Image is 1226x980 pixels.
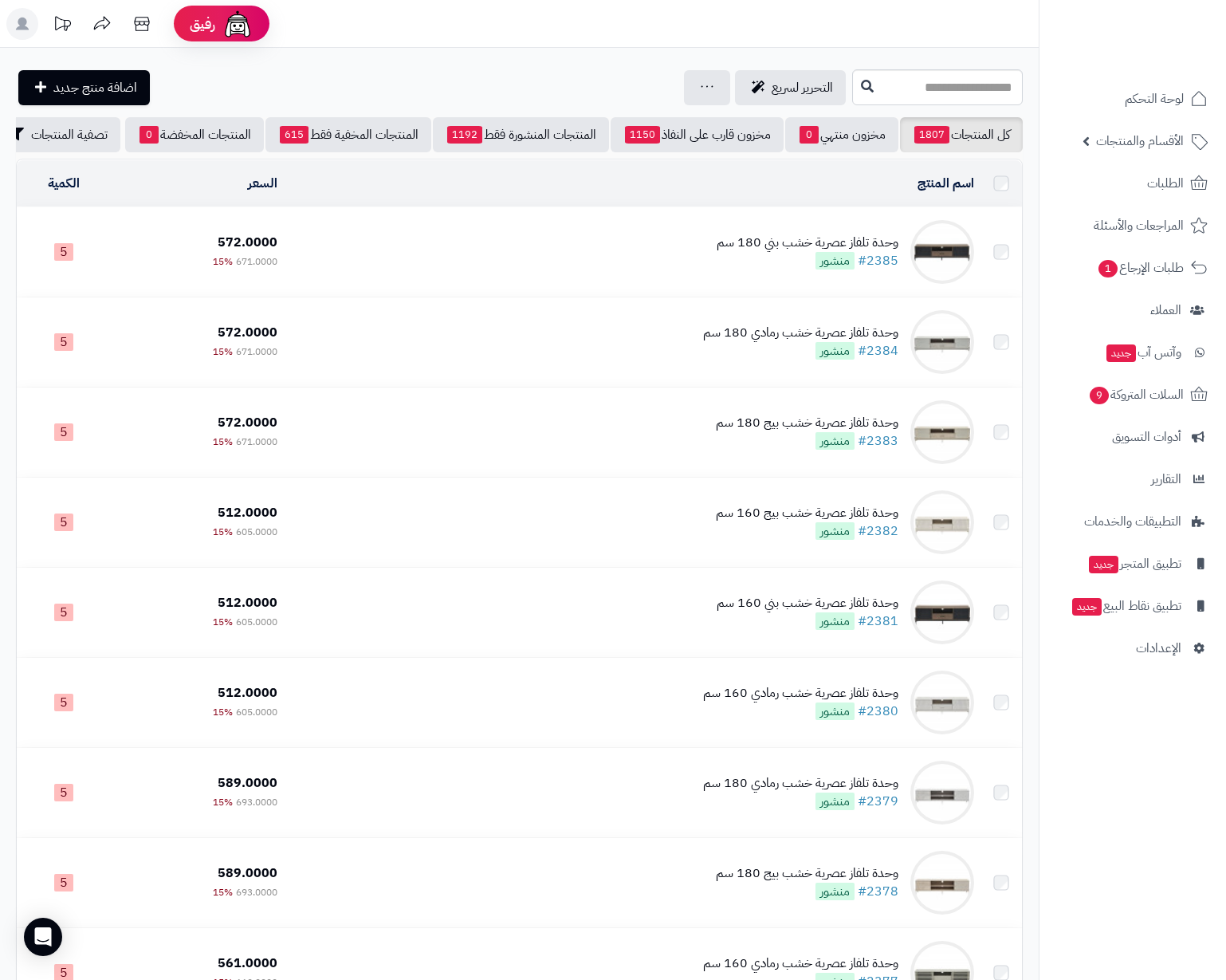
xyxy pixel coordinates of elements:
[785,117,898,152] a: مخزون منتهي0
[815,703,855,720] span: منشور
[1084,510,1181,533] span: التطبيقات والخدمات
[54,333,73,351] span: 5
[910,671,974,734] img: وحدة تلفاز عصرية خشب رمادي 160 سم
[1072,598,1102,616] span: جديد
[236,344,277,359] span: 671.0000
[716,504,898,522] div: وحدة تلفاز عصرية خشب بيج 160 سم
[213,254,233,269] span: 15%
[914,126,949,144] span: 1807
[280,126,308,144] span: 615
[53,78,137,97] span: اضافة منتج جديد
[815,342,855,360] span: منشور
[1088,384,1184,406] span: السلات المتروكة
[1049,502,1216,541] a: التطبيقات والخدمات
[910,400,974,464] img: وحدة تلفاز عصرية خشب بيج 180 سم
[1097,257,1184,279] span: طلبات الإرجاع
[735,70,846,105] a: التحرير لسريع
[1098,260,1118,277] span: 1
[815,252,855,270] span: منشور
[236,705,277,719] span: 605.0000
[54,874,73,891] span: 5
[1049,80,1216,118] a: لوحة التحكم
[125,117,264,152] a: المنتجات المخفضة0
[236,435,277,449] span: 671.0000
[1049,291,1216,329] a: العملاء
[1049,164,1216,203] a: الطلبات
[213,615,233,629] span: 15%
[218,864,277,883] span: 589.0000
[54,243,73,261] span: 5
[48,174,80,193] a: الكمية
[858,792,898,811] a: #2379
[1151,468,1181,490] span: التقارير
[858,521,898,541] a: #2382
[858,882,898,901] a: #2378
[218,413,277,432] span: 572.0000
[703,954,898,973] div: وحدة تلفاز عصرية خشب رمادي 160 سم
[213,795,233,809] span: 15%
[910,851,974,915] img: وحدة تلفاز عصرية خشب بيج 180 سم
[213,525,233,539] span: 15%
[1049,460,1216,498] a: التقارير
[248,174,277,193] a: السعر
[716,864,898,883] div: وحدة تلفاز عصرية خشب بيج 180 سم
[213,435,233,449] span: 15%
[858,431,898,451] a: #2383
[1049,545,1216,583] a: تطبيق المتجرجديد
[1096,130,1184,152] span: الأقسام والمنتجات
[1118,43,1211,77] img: logo-2.png
[703,324,898,342] div: وحدة تلفاز عصرية خشب رمادي 180 سم
[815,883,855,900] span: منشور
[218,954,277,973] span: 561.0000
[236,885,277,899] span: 693.0000
[1049,376,1216,414] a: السلات المتروكة9
[815,612,855,630] span: منشور
[213,885,233,899] span: 15%
[1136,637,1181,659] span: الإعدادات
[1125,88,1184,110] span: لوحة التحكم
[1049,207,1216,245] a: المراجعات والأسئلة
[910,581,974,644] img: وحدة تلفاز عصرية خشب بني 160 سم
[1049,587,1216,625] a: تطبيق نقاط البيعجديد
[218,593,277,612] span: 512.0000
[1087,553,1181,575] span: تطبيق المتجر
[1071,595,1181,617] span: تطبيق نقاط البيع
[18,70,150,105] a: اضافة منتج جديد
[54,423,73,441] span: 5
[222,8,253,40] img: ai-face.png
[1049,333,1216,372] a: وآتس آبجديد
[236,795,277,809] span: 693.0000
[910,220,974,284] img: وحدة تلفاز عصرية خشب بني 180 سم
[54,514,73,531] span: 5
[1150,299,1181,321] span: العملاء
[625,126,660,144] span: 1150
[1090,387,1109,404] span: 9
[716,414,898,432] div: وحدة تلفاز عصرية خشب بيج 180 سم
[815,793,855,810] span: منشور
[1089,556,1118,573] span: جديد
[42,8,82,44] a: تحديثات المنصة
[218,773,277,793] span: 589.0000
[1147,172,1184,195] span: الطلبات
[218,323,277,342] span: 572.0000
[1105,341,1181,364] span: وآتس آب
[31,125,108,144] span: تصفية المنتجات
[54,694,73,711] span: 5
[236,525,277,539] span: 605.0000
[213,344,233,359] span: 15%
[190,14,215,33] span: رفيق
[54,604,73,621] span: 5
[800,126,819,144] span: 0
[218,233,277,252] span: 572.0000
[703,774,898,793] div: وحدة تلفاز عصرية خشب رمادي 180 سم
[858,702,898,721] a: #2380
[772,78,833,97] span: التحرير لسريع
[236,615,277,629] span: 605.0000
[1094,214,1184,237] span: المراجعات والأسئلة
[910,490,974,554] img: وحدة تلفاز عصرية خشب بيج 160 سم
[815,432,855,450] span: منشور
[717,234,898,252] div: وحدة تلفاز عصرية خشب بني 180 سم
[139,126,159,144] span: 0
[900,117,1023,152] a: كل المنتجات1807
[433,117,609,152] a: المنتجات المنشورة فقط1192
